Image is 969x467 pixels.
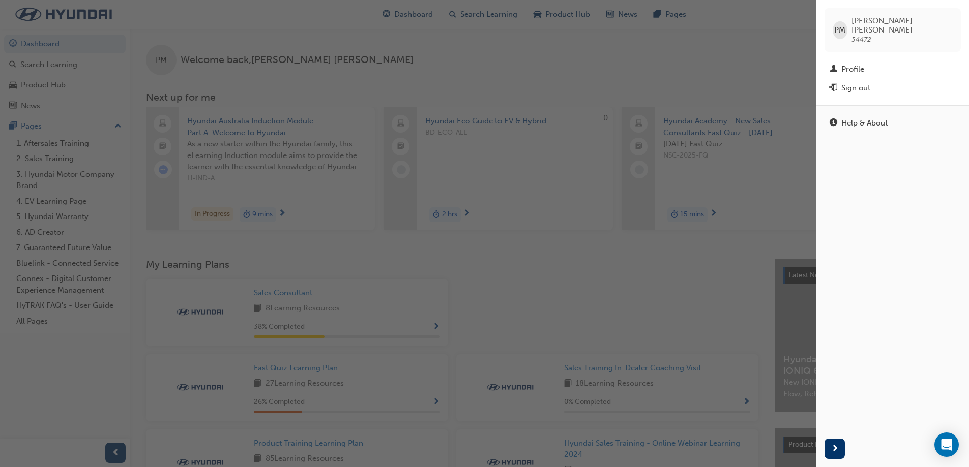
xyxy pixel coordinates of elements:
[831,443,839,455] span: next-icon
[841,64,864,75] div: Profile
[825,114,961,133] a: Help & About
[851,16,953,35] span: [PERSON_NAME] [PERSON_NAME]
[851,35,871,44] span: 34472
[830,84,837,93] span: exit-icon
[830,65,837,74] span: man-icon
[841,117,888,129] div: Help & About
[834,24,845,36] span: PM
[825,60,961,79] a: Profile
[841,82,870,94] div: Sign out
[934,432,959,457] div: Open Intercom Messenger
[825,79,961,98] button: Sign out
[830,119,837,128] span: info-icon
